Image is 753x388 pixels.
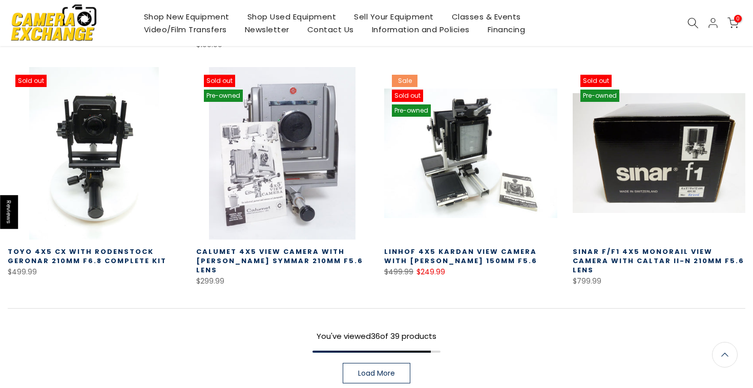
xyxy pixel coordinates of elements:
a: Shop New Equipment [135,10,238,23]
span: 36 [371,331,380,341]
a: Sell Your Equipment [345,10,443,23]
span: 0 [734,15,742,23]
a: Load More [343,363,410,383]
a: Newsletter [236,23,298,36]
a: Video/Film Transfers [135,23,236,36]
a: Classes & Events [443,10,530,23]
a: Linhof 4X5 Kardan View Camera with [PERSON_NAME] 150MM F5.6 [384,247,537,266]
a: Sinar F/F1 4x5 Monorail View Camera with Caltar II-N 210mm f5.6 Lens [573,247,744,275]
a: Information and Policies [363,23,478,36]
del: $499.99 [384,267,413,277]
div: $499.99 [8,266,181,278]
a: Calumet 4x5 View Camera with [PERSON_NAME] Symmar 210mm F5.6 Lens [196,247,363,275]
div: $299.99 [196,275,369,288]
ins: $249.99 [416,266,445,278]
a: Contact Us [298,23,363,36]
a: Shop Used Equipment [238,10,345,23]
a: 0 [727,17,739,29]
a: Back to the top [712,342,738,368]
a: Financing [478,23,534,36]
span: You've viewed of 39 products [317,331,436,341]
a: Toyo 4X5 CX with Rodenstock Geronar 210MM F6.8 Complete Kit [8,247,166,266]
span: Load More [358,370,395,377]
div: $799.99 [573,275,746,288]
